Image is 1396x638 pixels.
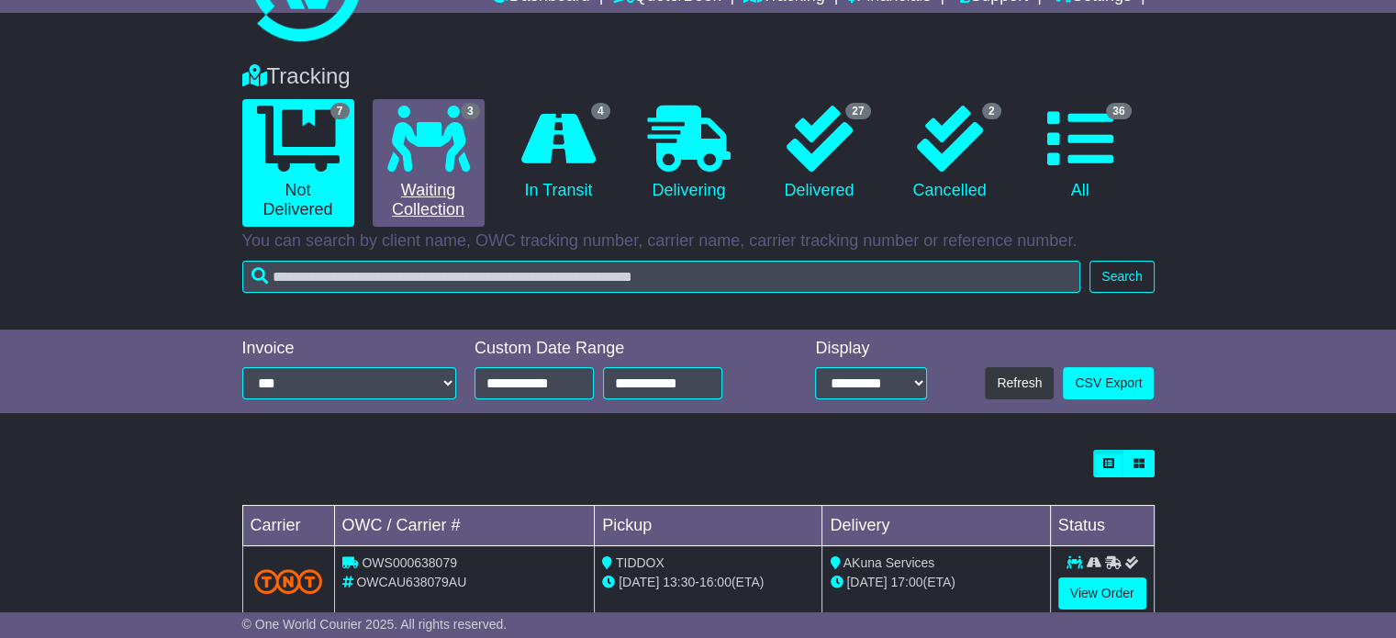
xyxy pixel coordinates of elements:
td: Status [1050,506,1154,546]
span: OWCAU638079AU [356,575,466,589]
span: 27 [845,103,870,119]
span: 3 [461,103,480,119]
span: 4 [591,103,610,119]
p: You can search by client name, OWC tracking number, carrier name, carrier tracking number or refe... [242,231,1155,252]
span: 16:00 [699,575,732,589]
div: - (ETA) [602,573,814,592]
td: OWC / Carrier # [334,506,595,546]
img: TNT_Domestic.png [254,569,323,594]
a: 2 Cancelled [894,99,1006,207]
span: 13:30 [663,575,695,589]
a: CSV Export [1063,367,1154,399]
button: Search [1089,261,1154,293]
div: (ETA) [830,573,1042,592]
div: Invoice [242,339,457,359]
td: Carrier [242,506,334,546]
span: [DATE] [619,575,659,589]
a: 36 All [1024,99,1136,207]
span: 17:00 [890,575,922,589]
div: Tracking [233,63,1164,90]
a: 7 Not Delivered [242,99,354,227]
span: 2 [982,103,1001,119]
td: Delivery [822,506,1050,546]
a: 3 Waiting Collection [373,99,485,227]
span: [DATE] [846,575,887,589]
span: © One World Courier 2025. All rights reserved. [242,617,508,632]
button: Refresh [985,367,1054,399]
a: View Order [1058,577,1146,610]
span: OWS000638079 [362,555,457,570]
span: 36 [1106,103,1131,119]
span: AKuna Services [843,555,935,570]
span: TIDDOX [616,555,664,570]
td: Pickup [595,506,822,546]
a: Delivering [633,99,745,207]
div: Display [815,339,927,359]
span: 7 [330,103,350,119]
a: 27 Delivered [764,99,876,207]
div: Custom Date Range [475,339,766,359]
a: 4 In Transit [503,99,615,207]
